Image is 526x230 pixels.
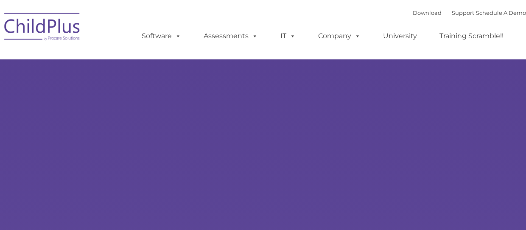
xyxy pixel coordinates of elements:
a: Company [310,28,369,45]
a: Assessments [195,28,266,45]
a: Download [413,9,442,16]
a: Schedule A Demo [476,9,526,16]
a: University [375,28,425,45]
a: Training Scramble!! [431,28,512,45]
font: | [413,9,526,16]
a: IT [272,28,304,45]
a: Software [133,28,190,45]
a: Support [452,9,474,16]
